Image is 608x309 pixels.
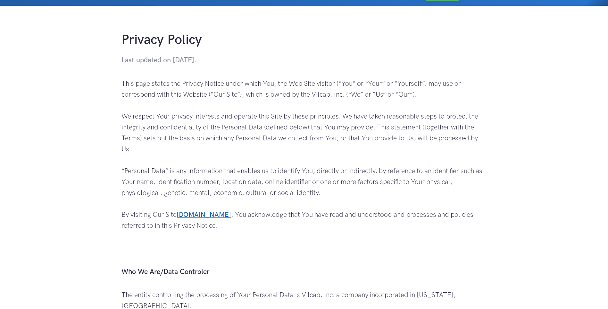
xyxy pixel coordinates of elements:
[121,78,486,264] p: This page states the Privacy Notice under which You, the Web Site visitor (“You” or “Your” or “Yo...
[177,211,231,219] a: [DOMAIN_NAME]
[121,55,486,66] h4: Last updated on [DATE].
[121,267,486,277] h3: Who We Are/Data Controler
[121,31,486,49] h1: Privacy Policy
